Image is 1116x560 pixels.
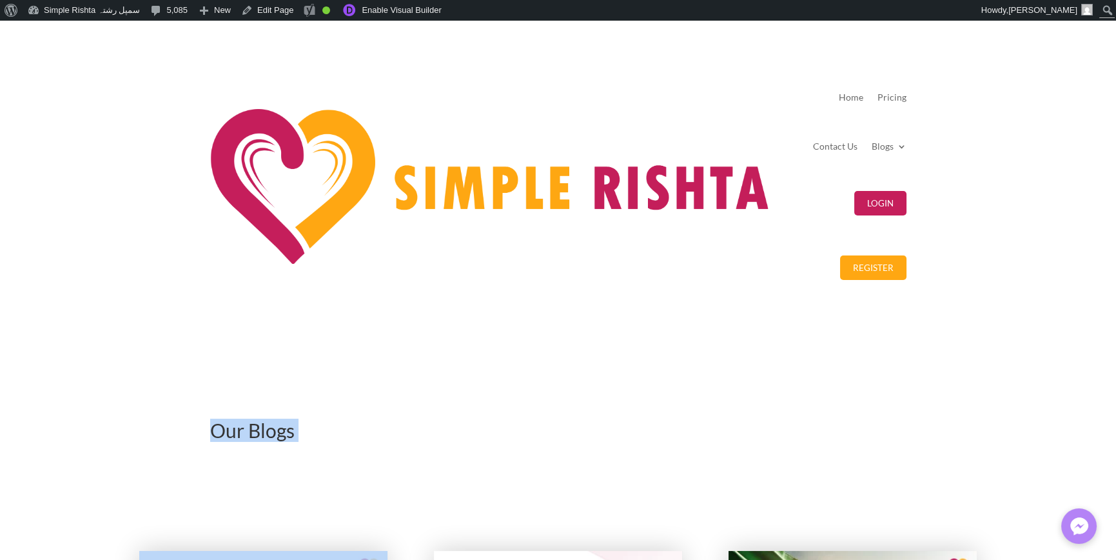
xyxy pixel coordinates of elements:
a: Home [839,73,863,122]
a: Register [840,235,906,300]
h1: Our Blogs [210,421,906,446]
button: Register [840,255,906,280]
a: Pricing [877,73,906,122]
button: Login [854,191,906,215]
a: Contact Us [813,122,857,171]
a: Login [854,171,906,235]
a: Blogs [872,122,906,171]
span: [PERSON_NAME] [1008,5,1077,15]
div: Good [322,6,330,14]
img: Messenger [1066,514,1092,539]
